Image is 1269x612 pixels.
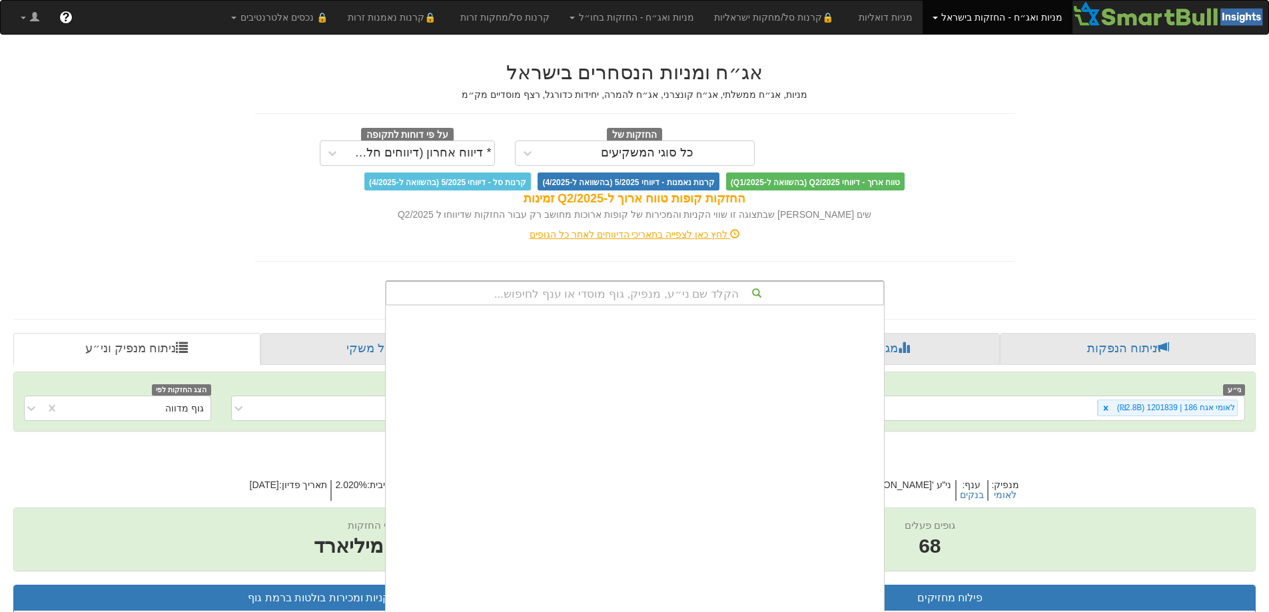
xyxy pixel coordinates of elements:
[398,209,871,220] font: שים [PERSON_NAME] שבתצוגה זו שווי הקניות והמכירות של קופות ארוכות מחושב רק עבור החזקות שדיווחו ל ...
[462,89,807,100] font: מניות, אג״ח ממשלתי, אג״ח קונצרני, אג״ח להמרה, יחידות כדורגל, רצף מוסדיים מק״מ
[369,177,526,186] font: קרנות סל - דיווחי 5/2025 (בהשוואה ל-4/2025)
[560,1,704,34] a: מניות ואג״ח - החזקות בחו״ל
[941,12,1062,23] font: מניות ואג״ח - החזקות בישראל
[335,479,366,490] font: 2.020%
[994,479,1019,490] font: מנפיק
[156,386,207,394] font: הצג החזקות לפי
[165,403,204,414] font: גוף מדווה
[905,519,955,531] font: גופים פעלים
[341,146,492,159] font: * דיווח אחרון (דיווחים חלקיים)
[994,490,1017,500] button: לאומי
[919,535,941,557] font: 68
[704,1,848,34] a: 🔒קרנות סל/מחקות ישראליות
[960,490,984,500] button: בנקים
[348,519,398,531] font: שווי החזקות
[494,288,739,300] font: הקלד שם ני״ע, מנפיק, גוף מוסדי או ענף לחיפוש...
[314,535,432,557] font: ₪2.8 מיליארד
[849,1,923,34] a: מניות דואליות
[731,177,900,186] font: טווח ארוך - דיווחי Q2/2025 (בהשוואה ל-Q1/2025)
[250,479,279,490] font: [DATE]
[612,129,657,139] font: החזקות של
[1087,342,1157,355] font: ניתוח הנפקות
[338,1,451,34] a: 🔒קרנות נאמנות זרות
[367,479,370,490] font: :
[530,229,727,240] font: לחץ כאן לצפייה בתאריכי הדיווחים לאחר כל הגופים
[460,12,550,23] font: קרנות סל/מחקות זרות
[346,342,412,355] font: פרופיל משקי
[579,12,694,23] font: מניות ואג״ח - החזקות בחו״ל
[248,592,390,603] font: קניות ומכירות בולטות ברמת גוף
[221,1,338,34] a: 🔒 נכסים אלטרנטיבים
[424,12,436,23] font: 🔒
[366,129,448,139] font: על פי דוחות לתקופה
[542,177,714,186] font: קרנות נאמנות - דיווחי 5/2025 (בהשוואה ל-4/2025)
[62,11,69,24] font: ?
[963,479,965,490] font: :
[85,342,176,355] font: ניתוח מנפיק וני״ע
[601,146,693,159] font: כל סוגי המשקיעים
[923,1,1072,34] a: מניות ואג״ח - החזקות בישראל
[450,1,560,34] a: קרנות סל/מחקות זרות
[49,1,83,34] a: ?
[279,479,282,490] font: :
[370,479,390,490] font: ריבית
[1228,386,1241,394] font: ני״ע
[917,592,983,603] font: פילוח מחזיקים
[282,479,328,490] font: תאריך פדיון
[524,192,745,205] font: החזקות קופות טווח ארוך ל-Q2/2025 זמינות
[240,12,328,23] font: 🔒 נכסים אלטרנטיבים
[965,479,981,490] font: ענף
[1117,403,1235,412] font: לאומי אגח 186 | 1201839 (₪2.8B)
[822,12,833,23] font: 🔒
[506,61,763,83] font: אג״ח ומניות הנסחרים בישראל
[855,479,952,490] font: [PERSON_NAME]' ני"ע
[992,479,995,490] font: :
[1000,333,1256,365] a: ניתוח הנפקות
[13,333,260,365] a: ניתוח מנפיק וני״ע
[1072,1,1268,27] img: סמארטבול
[260,333,510,365] a: פרופיל משקי
[348,12,424,23] font: קרנות נאמנות זרות
[859,12,913,23] font: מניות דואליות
[714,12,822,23] font: קרנות סל/מחקות ישראליות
